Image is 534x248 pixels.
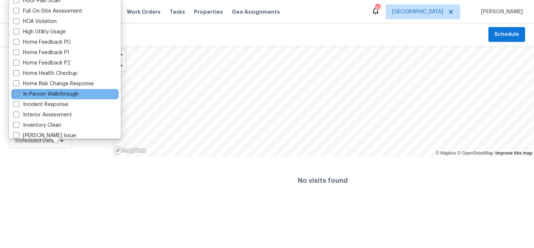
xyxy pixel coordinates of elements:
a: Mapbox homepage [113,146,146,155]
label: Home Risk Change Response [13,80,94,87]
a: Improve this map [495,151,532,156]
canvas: Map [111,46,534,157]
label: Inventory Clean [13,122,61,129]
h4: No visits found [298,177,348,184]
span: Tasks [169,9,185,14]
span: Properties [194,8,223,16]
button: Schedule [488,27,525,42]
label: Incident Response [13,101,68,108]
span: [GEOGRAPHIC_DATA] [392,8,443,16]
span: Schedule [494,30,519,39]
a: Mapbox [436,151,456,156]
span: [PERSON_NAME] [478,8,523,16]
label: Home Feedback P0 [13,39,71,46]
label: High Utility Usage [13,28,66,36]
label: In-Person Walkthrough [13,90,79,98]
div: 12 [375,4,380,12]
label: Home Feedback P1 [13,49,69,56]
label: [PERSON_NAME] Issue [13,132,76,139]
label: Home Feedback P2 [13,59,70,67]
label: HOA Violation [13,18,57,25]
span: Work Orders [127,8,161,16]
span: Geo Assignments [232,8,280,16]
label: Full On-Site Assessment [13,7,82,15]
label: Interior Assessment [13,111,72,119]
a: OpenStreetMap [457,151,493,156]
label: Home Health Checkup [13,70,78,77]
span: Scheduled Date [15,137,54,145]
